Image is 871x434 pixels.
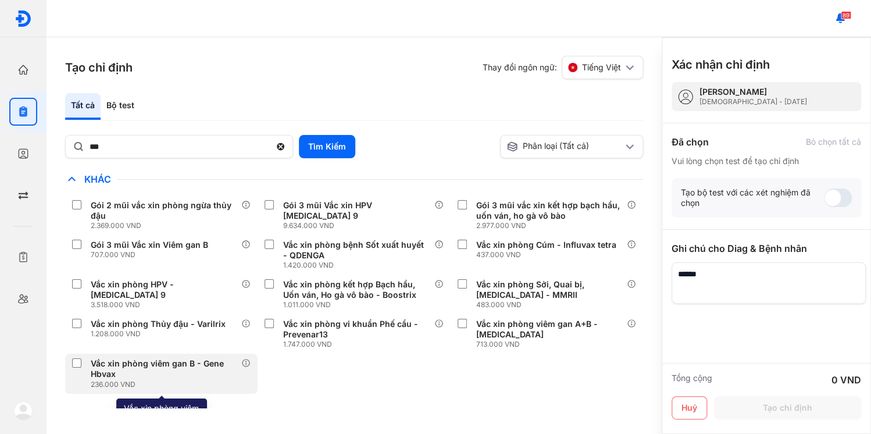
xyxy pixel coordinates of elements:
[841,11,851,19] span: 89
[476,250,621,259] div: 437.000 VND
[91,380,241,389] div: 236.000 VND
[299,135,355,158] button: Tìm Kiếm
[672,156,861,166] div: Vui lòng chọn test để tạo chỉ định
[283,340,434,349] div: 1.747.000 VND
[699,97,807,106] div: [DEMOGRAPHIC_DATA] - [DATE]
[91,329,230,339] div: 1.208.000 VND
[283,261,434,270] div: 1.420.000 VND
[91,221,241,230] div: 2.369.000 VND
[283,300,434,310] div: 1.011.000 VND
[91,250,213,259] div: 707.000 VND
[283,319,429,340] div: Vắc xin phòng vi khuẩn Phế cầu - Prevenar13
[831,373,861,387] div: 0 VND
[582,62,621,73] span: Tiếng Việt
[714,396,861,419] button: Tạo chỉ định
[91,279,237,300] div: Vắc xin phòng HPV - [MEDICAL_DATA] 9
[283,221,434,230] div: 9.634.000 VND
[476,319,622,340] div: Vắc xin phòng viêm gan A+B - [MEDICAL_DATA]
[65,59,133,76] h3: Tạo chỉ định
[283,240,429,261] div: Vắc xin phòng bệnh Sốt xuất huyết - QDENGA
[672,241,861,255] div: Ghi chú cho Diag & Bệnh nhân
[14,401,33,420] img: logo
[476,221,627,230] div: 2.977.000 VND
[672,56,770,73] h3: Xác nhận chỉ định
[672,373,712,387] div: Tổng cộng
[15,10,32,27] img: logo
[91,358,237,379] div: Vắc xin phòng viêm gan B - Gene Hbvax
[476,240,616,250] div: Vắc xin phòng Cúm - Influvax tetra
[283,200,429,221] div: Gói 3 mũi Vắc xin HPV [MEDICAL_DATA] 9
[91,240,208,250] div: Gói 3 mũi Vắc xin Viêm gan B
[476,340,627,349] div: 713.000 VND
[78,173,117,185] span: Khác
[65,93,101,120] div: Tất cả
[476,300,627,310] div: 483.000 VND
[476,200,622,221] div: Gói 3 mũi vắc xin kết hợp bạch hầu, uốn ván, ho gà vô bào
[91,300,241,310] div: 3.518.000 VND
[672,396,707,419] button: Huỷ
[283,279,429,300] div: Vắc xin phòng kết hợp Bạch hầu, Uốn ván, Ho gà vô bào - Boostrix
[476,279,622,300] div: Vắc xin phòng Sởi, Quai bị, [MEDICAL_DATA] - MMRII
[672,135,709,149] div: Đã chọn
[483,56,643,79] div: Thay đổi ngôn ngữ:
[91,200,237,221] div: Gói 2 mũi vắc xin phòng ngừa thủy đậu
[806,137,861,147] div: Bỏ chọn tất cả
[681,187,824,208] div: Tạo bộ test với các xét nghiệm đã chọn
[101,93,140,120] div: Bộ test
[91,319,226,329] div: Vắc xin phòng Thủy đậu - Varilrix
[506,141,623,152] div: Phân loại (Tất cả)
[699,87,807,97] div: [PERSON_NAME]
